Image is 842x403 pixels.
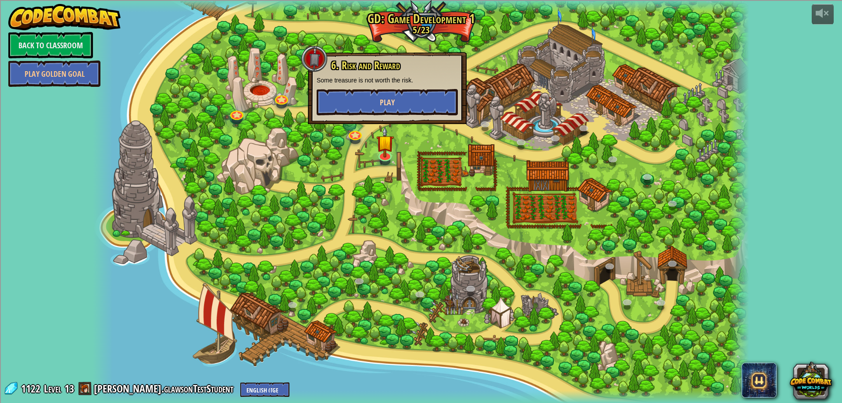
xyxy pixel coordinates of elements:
div: Sort New > Old [4,11,838,19]
p: Some treasure is not worth the risk. [317,76,458,85]
img: level-banner-started.png [376,127,394,157]
div: Move To ... [4,19,838,27]
span: 6. Risk and Reward [331,58,400,73]
div: Sign out [4,43,838,51]
div: Move To ... [4,59,838,67]
div: Rename [4,51,838,59]
span: Play [380,97,395,108]
div: Sort A > Z [4,4,838,11]
div: Delete [4,27,838,35]
a: Play Golden Goal [8,61,100,87]
img: CodeCombat - Learn how to code by playing a game [8,4,121,30]
button: Play [317,89,458,115]
a: Back to Classroom [8,32,93,58]
div: Options [4,35,838,43]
